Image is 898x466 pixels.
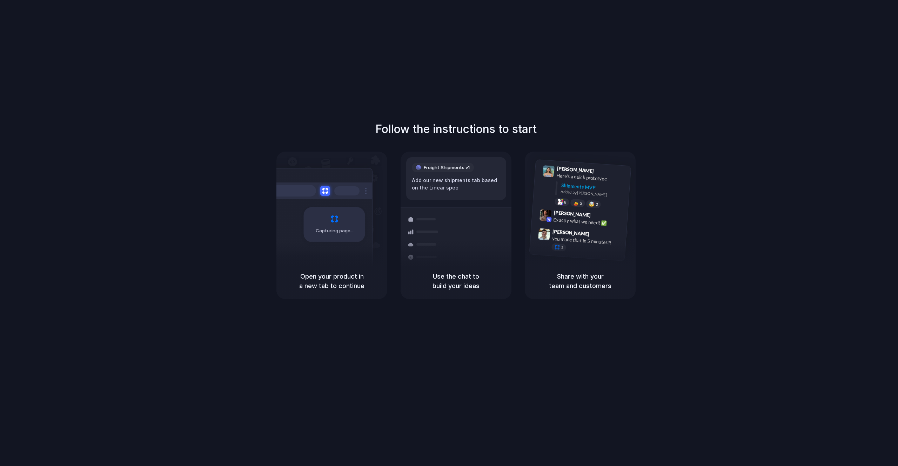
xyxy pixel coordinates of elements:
[589,201,595,207] div: 🤯
[596,168,610,176] span: 9:41 AM
[375,121,537,138] h1: Follow the instructions to start
[412,177,501,191] div: Add our new shipments tab based on the Linear spec
[554,208,591,219] span: [PERSON_NAME]
[556,172,626,184] div: Here's a quick prototype
[533,272,627,291] h5: Share with your team and customers
[552,235,622,247] div: you made that in 5 minutes?!
[596,202,598,206] span: 3
[316,227,355,234] span: Capturing page
[409,272,503,291] h5: Use the chat to build your ideas
[591,231,606,239] span: 9:47 AM
[561,181,626,193] div: Shipments MVP
[424,164,470,171] span: Freight Shipments v1
[561,188,625,199] div: Added by [PERSON_NAME]
[561,245,563,249] span: 1
[553,216,623,228] div: Exactly what we need! ✅
[557,165,594,175] span: [PERSON_NAME]
[564,200,567,204] span: 8
[593,212,607,220] span: 9:42 AM
[552,227,590,238] span: [PERSON_NAME]
[285,272,379,291] h5: Open your product in a new tab to continue
[580,201,582,205] span: 5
